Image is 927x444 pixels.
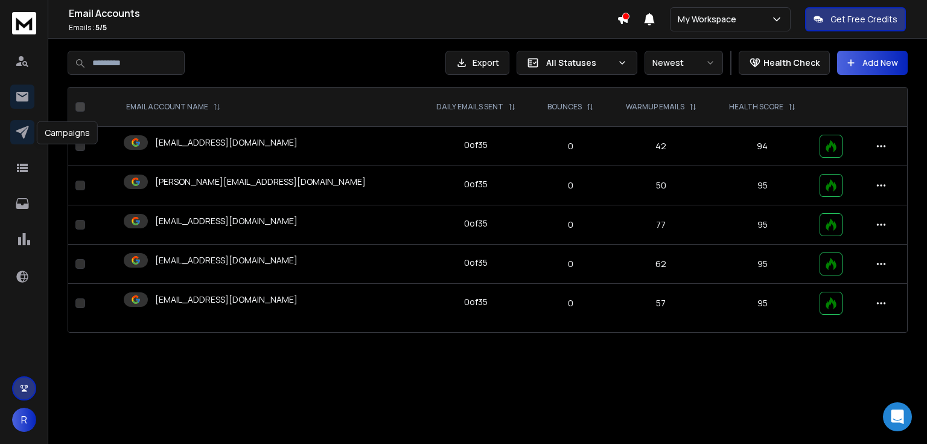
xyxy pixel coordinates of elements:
p: DAILY EMAILS SENT [436,102,503,112]
p: Emails : [69,23,617,33]
p: 0 [540,258,602,270]
button: Get Free Credits [805,7,906,31]
p: [EMAIL_ADDRESS][DOMAIN_NAME] [155,215,298,227]
img: logo [12,12,36,34]
td: 77 [609,205,713,245]
td: 42 [609,127,713,166]
div: 0 of 35 [464,139,488,151]
p: My Workspace [678,13,741,25]
p: 0 [540,219,602,231]
button: R [12,408,36,432]
td: 50 [609,166,713,205]
p: [EMAIL_ADDRESS][DOMAIN_NAME] [155,137,298,149]
p: [EMAIL_ADDRESS][DOMAIN_NAME] [155,294,298,306]
td: 95 [713,284,812,323]
div: EMAIL ACCOUNT NAME [126,102,220,112]
button: Export [445,51,509,75]
div: 0 of 35 [464,178,488,190]
button: Health Check [739,51,830,75]
td: 95 [713,166,812,205]
p: All Statuses [546,57,613,69]
p: HEALTH SCORE [729,102,783,112]
div: Campaigns [37,121,98,144]
p: WARMUP EMAILS [626,102,684,112]
p: Get Free Credits [830,13,897,25]
td: 57 [609,284,713,323]
p: Health Check [763,57,820,69]
div: 0 of 35 [464,296,488,308]
p: 0 [540,140,602,152]
p: 0 [540,297,602,309]
button: Newest [645,51,723,75]
p: 0 [540,179,602,191]
h1: Email Accounts [69,6,617,21]
p: BOUNCES [547,102,582,112]
button: Add New [837,51,908,75]
td: 95 [713,205,812,245]
span: 5 / 5 [95,22,107,33]
div: Open Intercom Messenger [883,402,912,431]
p: [PERSON_NAME][EMAIL_ADDRESS][DOMAIN_NAME] [155,176,366,188]
td: 62 [609,245,713,284]
div: 0 of 35 [464,217,488,230]
td: 94 [713,127,812,166]
p: [EMAIL_ADDRESS][DOMAIN_NAME] [155,254,298,266]
td: 95 [713,245,812,284]
div: 0 of 35 [464,257,488,269]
